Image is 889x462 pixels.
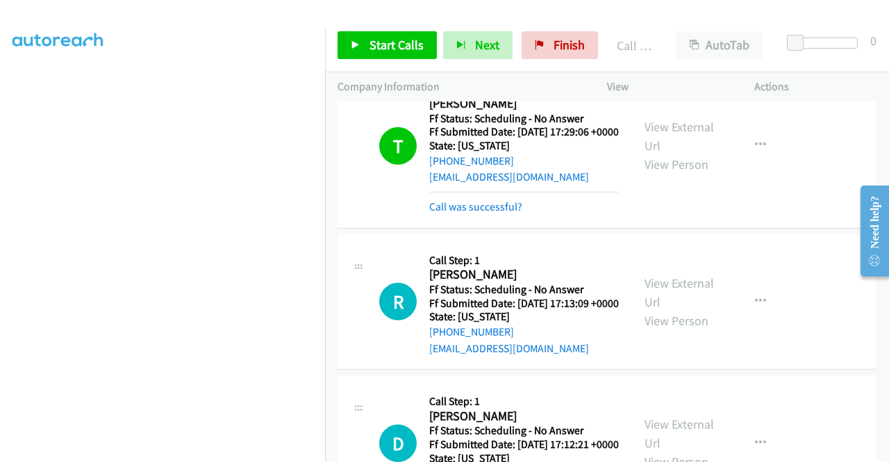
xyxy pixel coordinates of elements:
[554,37,585,53] span: Finish
[429,310,619,324] h5: State: [US_STATE]
[429,200,522,213] a: Call was successful?
[645,416,714,451] a: View External Url
[676,31,763,59] button: AutoTab
[429,254,619,267] h5: Call Step: 1
[429,96,615,112] h2: [PERSON_NAME]
[379,424,417,462] div: The call is yet to be attempted
[379,283,417,320] div: The call is yet to be attempted
[754,79,876,95] p: Actions
[429,438,619,452] h5: Ff Submitted Date: [DATE] 17:12:21 +0000
[379,424,417,462] h1: D
[522,31,598,59] a: Finish
[475,37,499,53] span: Next
[849,176,889,286] iframe: Resource Center
[429,125,619,139] h5: Ff Submitted Date: [DATE] 17:29:06 +0000
[617,36,651,55] p: Call Completed
[870,31,876,50] div: 0
[429,342,589,355] a: [EMAIL_ADDRESS][DOMAIN_NAME]
[429,112,619,126] h5: Ff Status: Scheduling - No Answer
[645,156,708,172] a: View Person
[607,79,729,95] p: View
[443,31,513,59] button: Next
[429,283,619,297] h5: Ff Status: Scheduling - No Answer
[429,395,619,409] h5: Call Step: 1
[429,267,615,283] h2: [PERSON_NAME]
[645,119,714,154] a: View External Url
[429,139,619,153] h5: State: [US_STATE]
[338,31,437,59] a: Start Calls
[429,409,615,424] h2: [PERSON_NAME]
[429,325,514,338] a: [PHONE_NUMBER]
[379,283,417,320] h1: R
[369,37,424,53] span: Start Calls
[645,275,714,310] a: View External Url
[645,313,708,329] a: View Person
[794,38,858,49] div: Delay between calls (in seconds)
[429,297,619,311] h5: Ff Submitted Date: [DATE] 17:13:09 +0000
[429,424,619,438] h5: Ff Status: Scheduling - No Answer
[379,127,417,165] h1: T
[429,154,514,167] a: [PHONE_NUMBER]
[338,79,582,95] p: Company Information
[429,170,589,183] a: [EMAIL_ADDRESS][DOMAIN_NAME]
